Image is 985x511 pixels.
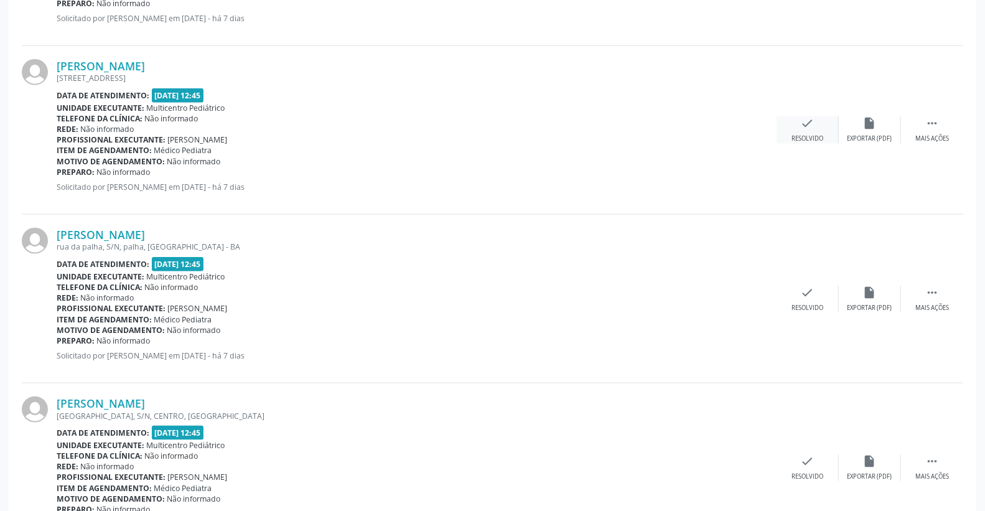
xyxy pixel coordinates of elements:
[57,259,149,270] b: Data de atendimento:
[847,134,892,143] div: Exportar (PDF)
[57,325,165,335] b: Motivo de agendamento:
[145,113,198,124] span: Não informado
[57,241,777,252] div: rua da palha, S/N, palha, [GEOGRAPHIC_DATA] - BA
[168,472,228,482] span: [PERSON_NAME]
[801,116,815,130] i: check
[57,396,145,410] a: [PERSON_NAME]
[154,145,212,156] span: Médico Pediatra
[81,293,134,303] span: Não informado
[168,134,228,145] span: [PERSON_NAME]
[152,88,204,103] span: [DATE] 12:45
[57,472,166,482] b: Profissional executante:
[57,293,78,303] b: Rede:
[57,59,145,73] a: [PERSON_NAME]
[57,350,777,361] p: Solicitado por [PERSON_NAME] em [DATE] - há 7 dias
[57,73,777,83] div: [STREET_ADDRESS]
[147,103,225,113] span: Multicentro Pediátrico
[863,286,877,299] i: insert_drive_file
[801,286,815,299] i: check
[801,454,815,468] i: check
[57,167,95,177] b: Preparo:
[57,335,95,346] b: Preparo:
[791,134,823,143] div: Resolvido
[925,286,939,299] i: 
[925,454,939,468] i: 
[154,314,212,325] span: Médico Pediatra
[22,396,48,423] img: img
[57,182,777,192] p: Solicitado por [PERSON_NAME] em [DATE] - há 7 dias
[847,304,892,312] div: Exportar (PDF)
[915,304,949,312] div: Mais ações
[57,124,78,134] b: Rede:
[81,124,134,134] span: Não informado
[167,494,221,504] span: Não informado
[152,426,204,440] span: [DATE] 12:45
[57,156,165,167] b: Motivo de agendamento:
[147,440,225,451] span: Multicentro Pediátrico
[152,257,204,271] span: [DATE] 12:45
[81,461,134,472] span: Não informado
[57,411,777,421] div: [GEOGRAPHIC_DATA], S/N, CENTRO, [GEOGRAPHIC_DATA]
[168,303,228,314] span: [PERSON_NAME]
[57,228,145,241] a: [PERSON_NAME]
[57,282,142,293] b: Telefone da clínica:
[57,461,78,472] b: Rede:
[167,156,221,167] span: Não informado
[57,13,777,24] p: Solicitado por [PERSON_NAME] em [DATE] - há 7 dias
[97,167,151,177] span: Não informado
[863,116,877,130] i: insert_drive_file
[57,271,144,282] b: Unidade executante:
[57,451,142,461] b: Telefone da clínica:
[57,428,149,438] b: Data de atendimento:
[57,494,165,504] b: Motivo de agendamento:
[145,282,198,293] span: Não informado
[57,314,152,325] b: Item de agendamento:
[57,303,166,314] b: Profissional executante:
[167,325,221,335] span: Não informado
[57,90,149,101] b: Data de atendimento:
[791,472,823,481] div: Resolvido
[57,103,144,113] b: Unidade executante:
[145,451,198,461] span: Não informado
[22,228,48,254] img: img
[97,335,151,346] span: Não informado
[863,454,877,468] i: insert_drive_file
[925,116,939,130] i: 
[915,472,949,481] div: Mais ações
[57,483,152,494] b: Item de agendamento:
[791,304,823,312] div: Resolvido
[57,134,166,145] b: Profissional executante:
[57,113,142,124] b: Telefone da clínica:
[915,134,949,143] div: Mais ações
[22,59,48,85] img: img
[154,483,212,494] span: Médico Pediatra
[57,440,144,451] b: Unidade executante:
[57,145,152,156] b: Item de agendamento:
[147,271,225,282] span: Multicentro Pediátrico
[847,472,892,481] div: Exportar (PDF)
